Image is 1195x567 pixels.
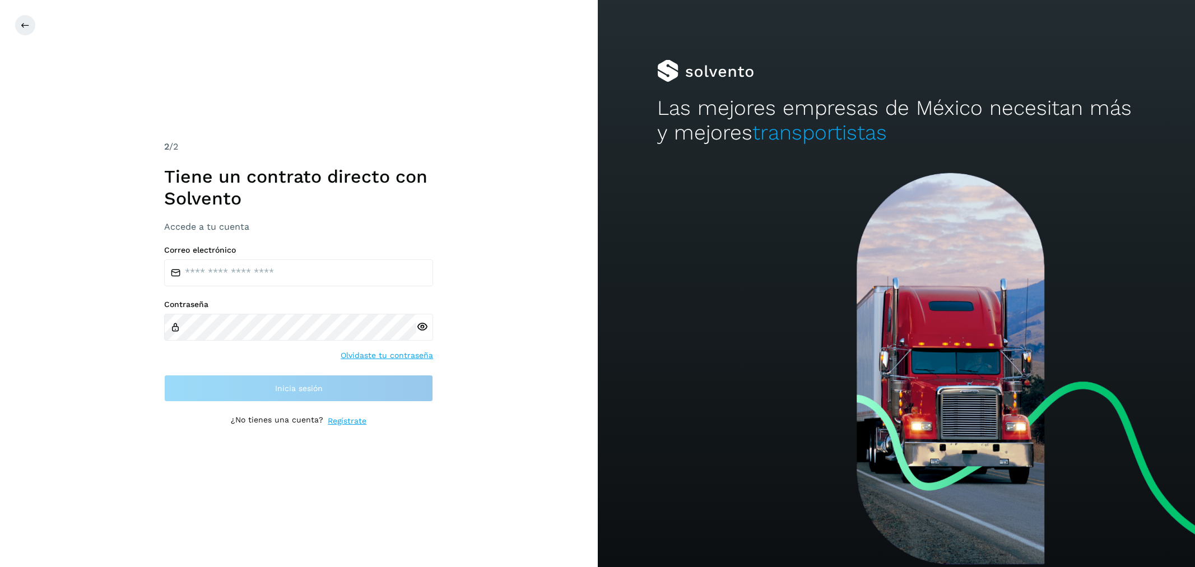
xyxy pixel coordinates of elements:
[752,120,887,145] span: transportistas
[275,384,323,392] span: Inicia sesión
[164,221,433,232] h3: Accede a tu cuenta
[231,415,323,427] p: ¿No tienes una cuenta?
[328,415,366,427] a: Regístrate
[164,375,433,402] button: Inicia sesión
[164,166,433,209] h1: Tiene un contrato directo con Solvento
[657,96,1135,146] h2: Las mejores empresas de México necesitan más y mejores
[341,350,433,361] a: Olvidaste tu contraseña
[164,245,433,255] label: Correo electrónico
[164,300,433,309] label: Contraseña
[164,141,169,152] span: 2
[164,140,433,154] div: /2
